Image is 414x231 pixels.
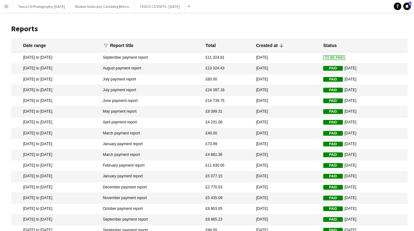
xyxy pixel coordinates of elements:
span: Paid [323,120,343,125]
button: TESCO CS VISITS - [DATE] [135,0,185,13]
mat-cell: [DATE] [253,139,320,150]
mat-cell: [DATE] to [DATE] [11,128,100,139]
span: Paid [323,77,343,82]
mat-cell: £60.00 [202,74,253,85]
mat-cell: £2 770.53 [202,182,253,193]
mat-cell: [DATE] [320,182,408,193]
mat-cell: [DATE] to [DATE] [11,74,100,85]
mat-cell: July payment report [100,74,202,85]
span: Paid [323,163,343,168]
mat-cell: [DATE] [320,63,408,74]
mat-cell: January payment report [100,139,202,150]
mat-cell: [DATE] [320,85,408,96]
mat-cell: [DATE] to [DATE] [11,52,100,63]
span: Paid [323,98,343,103]
span: Paid [323,109,343,114]
mat-cell: [DATE] [253,214,320,225]
mat-cell: January payment report [100,171,202,182]
mat-cell: [DATE] [320,117,408,128]
mat-cell: [DATE] to [DATE] [11,171,100,182]
mat-cell: [DATE] [253,160,320,171]
mat-cell: [DATE] to [DATE] [11,117,100,128]
mat-cell: [DATE] [320,193,408,204]
mat-cell: £24 397.18 [202,85,253,96]
mat-cell: November payment report [100,193,202,204]
div: Created at [256,43,278,48]
mat-cell: [DATE] to [DATE] [11,85,100,96]
mat-cell: [DATE] [253,182,320,193]
mat-cell: [DATE] [320,160,408,171]
mat-cell: [DATE] [253,204,320,214]
span: Paid [323,206,343,211]
mat-cell: June payment report [100,96,202,106]
mat-cell: £40.00 [202,128,253,139]
mat-cell: £8 865.23 [202,214,253,225]
mat-cell: £5 077.15 [202,171,253,182]
span: Paid [323,88,343,92]
mat-cell: £13 324.43 [202,63,253,74]
mat-cell: [DATE] to [DATE] [11,63,100,74]
span: Paid [323,217,343,222]
button: Brakes Sales day Carlsberg Britvic [70,0,135,13]
mat-cell: [DATE] to [DATE] [11,150,100,160]
div: Report title [110,43,139,48]
mat-cell: £8 603.05 [202,204,253,214]
div: Report title [110,43,133,48]
h1: Reports [11,24,408,33]
mat-cell: May payment report [100,106,202,117]
mat-cell: £14 739.75 [202,96,253,106]
mat-cell: £8 099.31 [202,106,253,117]
mat-cell: September payment report [100,52,202,63]
mat-cell: [DATE] to [DATE] [11,182,100,193]
mat-cell: August payment report [100,63,202,74]
div: Total [206,43,216,48]
mat-cell: [DATE] [320,204,408,214]
mat-cell: [DATE] [253,150,320,160]
span: Paid [323,152,343,157]
mat-cell: £73.99 [202,139,253,150]
mat-cell: October payment report [100,204,202,214]
mat-cell: [DATE] [320,106,408,117]
mat-cell: £4 681.36 [202,150,253,160]
mat-cell: [DATE] [320,214,408,225]
mat-cell: July payment report [100,85,202,96]
span: Paid [323,196,343,200]
mat-cell: [DATE] to [DATE] [11,204,100,214]
span: Paid [323,185,343,190]
mat-cell: [DATE] to [DATE] [11,139,100,150]
span: Paid [323,66,343,71]
mat-cell: [DATE] [320,150,408,160]
mat-cell: [DATE] [320,74,408,85]
button: Tesco CS Photography [DATE] [13,0,70,13]
mat-cell: [DATE] [253,117,320,128]
mat-cell: [DATE] [320,128,408,139]
mat-cell: [DATE] [253,96,320,106]
mat-cell: [DATE] to [DATE] [11,96,100,106]
mat-cell: £11 324.81 [202,52,253,63]
mat-cell: December payment report [100,182,202,193]
mat-cell: [DATE] [320,139,408,150]
mat-cell: £4 231.08 [202,117,253,128]
a: 1 [403,3,411,10]
mat-cell: [DATE] [253,52,320,63]
mat-cell: [DATE] to [DATE] [11,193,100,204]
mat-cell: [DATE] to [DATE] [11,106,100,117]
mat-cell: September payment report [100,214,202,225]
div: Status [323,43,337,48]
span: Paid [323,131,343,136]
div: Date range [23,43,46,48]
mat-cell: February payment report [100,160,202,171]
mat-cell: [DATE] to [DATE] [11,160,100,171]
mat-cell: [DATE] [320,96,408,106]
mat-cell: [DATE] [253,85,320,96]
mat-cell: [DATE] [253,171,320,182]
mat-cell: March payment report [100,128,202,139]
mat-cell: £11 630.05 [202,160,253,171]
mat-cell: £5 435.09 [202,193,253,204]
mat-cell: [DATE] [253,63,320,74]
mat-cell: [DATE] [253,128,320,139]
span: Paid [323,174,343,179]
mat-cell: [DATE] [320,171,408,182]
mat-cell: [DATE] [253,193,320,204]
mat-cell: [DATE] [253,74,320,85]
